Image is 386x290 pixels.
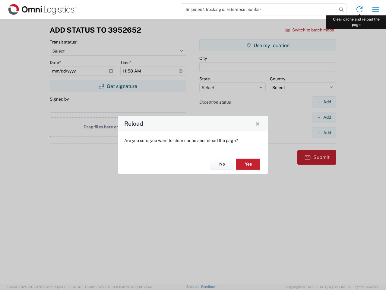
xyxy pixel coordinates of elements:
button: Close [253,119,262,128]
button: Yes [236,159,260,170]
button: No [210,159,234,170]
input: Shipment, tracking or reference number [181,4,337,15]
h4: Reload [124,119,143,128]
p: Are you sure, you want to clear cache and reload the page? [124,138,262,143]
